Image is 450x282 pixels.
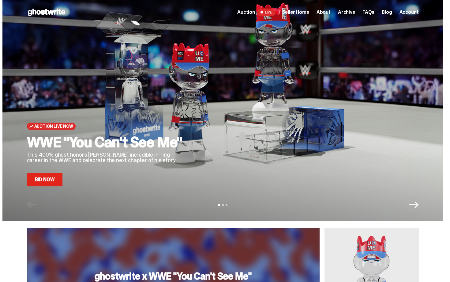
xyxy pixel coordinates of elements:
[382,10,392,15] a: Blog
[399,10,419,15] a: Account
[237,9,275,16] a: Auction LIVE
[95,271,252,281] h3: ghostwrite x WWE "You Can't See Me"
[409,200,419,210] button: Next
[27,173,63,186] a: Bid Now
[218,204,220,206] button: View slide 1
[27,152,186,163] p: This 400% ghost honors [PERSON_NAME] incredible in-ring career in the WWE and celebrate the next ...
[27,135,186,150] h2: WWE "You Can't See Me"
[226,204,227,206] button: View slide 3
[257,9,275,16] span: LIVE
[237,10,255,15] span: Auction
[222,204,224,206] button: View slide 2
[34,124,73,129] span: Auction Live Now
[317,10,331,15] a: About
[338,10,355,15] a: Archive
[282,10,309,15] a: Seller Home
[362,10,374,15] a: FAQs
